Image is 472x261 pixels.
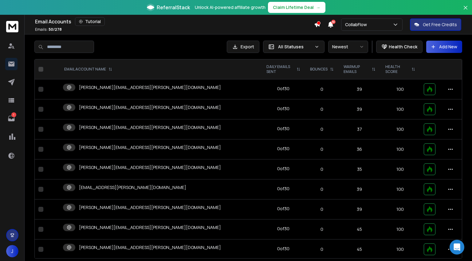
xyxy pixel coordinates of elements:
button: Tutorial [75,17,105,26]
p: Health Check [389,44,417,50]
p: WARMUP EMAILS [344,64,369,74]
td: 100 [380,179,420,199]
p: [PERSON_NAME][EMAIL_ADDRESS][PERSON_NAME][DOMAIN_NAME] [79,84,221,90]
td: 37 [339,119,380,139]
p: [PERSON_NAME][EMAIL_ADDRESS][PERSON_NAME][DOMAIN_NAME] [79,204,221,211]
p: Emails : [35,27,62,32]
td: 100 [380,139,420,159]
div: 0 of 30 [277,166,289,172]
button: Health Check [376,41,423,53]
p: CollabFlow [345,22,369,28]
div: 0 of 30 [277,146,289,152]
p: 0 [309,246,335,252]
p: 0 [309,186,335,192]
p: BOUNCES [310,67,328,72]
div: 0 of 30 [277,246,289,252]
p: Unlock AI-powered affiliate growth [195,4,265,10]
span: 50 [331,20,336,24]
td: 100 [380,159,420,179]
div: 0 of 30 [277,186,289,192]
td: 45 [339,219,380,239]
p: [PERSON_NAME][EMAIL_ADDRESS][PERSON_NAME][DOMAIN_NAME] [79,144,221,151]
td: 45 [339,239,380,259]
p: 0 [309,226,335,232]
td: 100 [380,99,420,119]
button: Newest [328,41,368,53]
td: 100 [380,239,420,259]
p: [PERSON_NAME][EMAIL_ADDRESS][PERSON_NAME][DOMAIN_NAME] [79,224,221,231]
div: EMAIL ACCOUNT NAME [64,67,112,72]
p: [PERSON_NAME][EMAIL_ADDRESS][PERSON_NAME][DOMAIN_NAME] [79,164,221,171]
div: 0 of 30 [277,226,289,232]
span: 50 / 278 [49,27,62,32]
p: [PERSON_NAME][EMAIL_ADDRESS][PERSON_NAME][DOMAIN_NAME] [79,124,221,130]
button: Add New [426,41,462,53]
div: Open Intercom Messenger [450,240,464,255]
button: Export [227,41,259,53]
p: [PERSON_NAME][EMAIL_ADDRESS][PERSON_NAME][DOMAIN_NAME] [79,104,221,110]
button: J [6,245,18,257]
span: → [316,4,321,10]
span: ReferralStack [157,4,190,11]
td: 39 [339,179,380,199]
td: 36 [339,139,380,159]
td: 100 [380,199,420,219]
p: 0 [309,206,335,212]
div: 0 of 30 [277,106,289,112]
a: 1 [5,112,18,125]
p: 0 [309,86,335,92]
p: DAILY EMAILS SENT [266,64,294,74]
td: 35 [339,159,380,179]
div: 0 of 30 [277,126,289,132]
td: 100 [380,119,420,139]
p: 0 [309,126,335,132]
p: [EMAIL_ADDRESS][PERSON_NAME][DOMAIN_NAME] [79,184,186,191]
p: 0 [309,146,335,152]
p: 0 [309,106,335,112]
button: Get Free Credits [410,18,461,31]
td: 100 [380,219,420,239]
td: 39 [339,99,380,119]
p: [PERSON_NAME][EMAIL_ADDRESS][PERSON_NAME][DOMAIN_NAME] [79,244,221,251]
p: All Statuses [278,44,312,50]
p: Get Free Credits [423,22,457,28]
p: 1 [11,112,16,117]
p: 0 [309,166,335,172]
button: Claim Lifetime Deal→ [268,2,325,13]
div: Email Accounts [35,17,314,26]
p: HEALTH SCORE [385,64,409,74]
td: 100 [380,79,420,99]
button: Close banner [462,4,470,18]
td: 39 [339,199,380,219]
div: 0 of 30 [277,86,289,92]
td: 39 [339,79,380,99]
div: 0 of 30 [277,206,289,212]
